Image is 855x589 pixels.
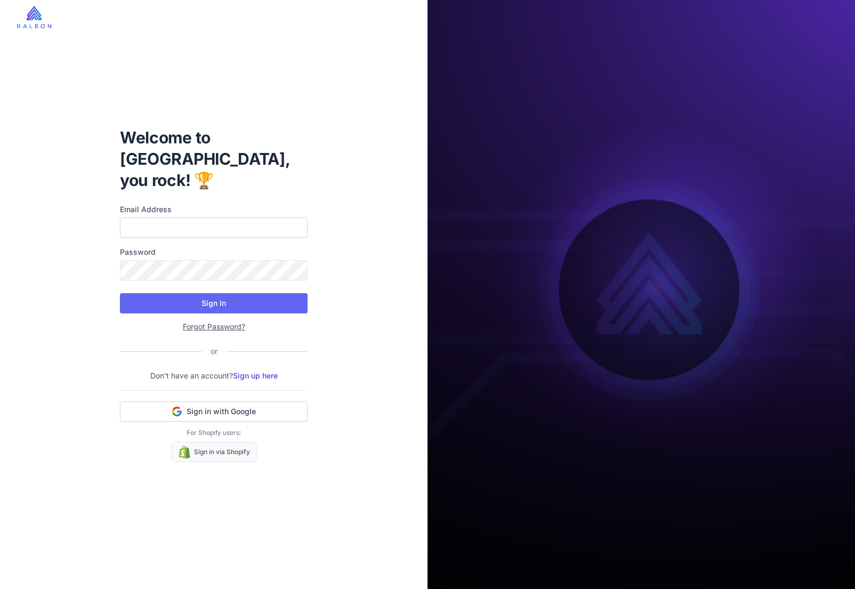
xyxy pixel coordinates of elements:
h1: Welcome to [GEOGRAPHIC_DATA], you rock! 🏆 [120,127,308,191]
button: Sign in with Google [120,401,308,422]
a: Forgot Password? [183,322,245,331]
a: Sign up here [233,371,278,380]
p: Don't have an account? [120,370,308,382]
img: raleon-logo-whitebg.9aac0268.jpg [17,6,51,28]
p: For Shopify users: [120,428,308,438]
button: Sign In [120,293,308,313]
div: or [202,345,226,357]
label: Password [120,246,308,258]
a: Sign in via Shopify [171,442,257,462]
label: Email Address [120,204,308,215]
span: Sign in with Google [187,406,256,417]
